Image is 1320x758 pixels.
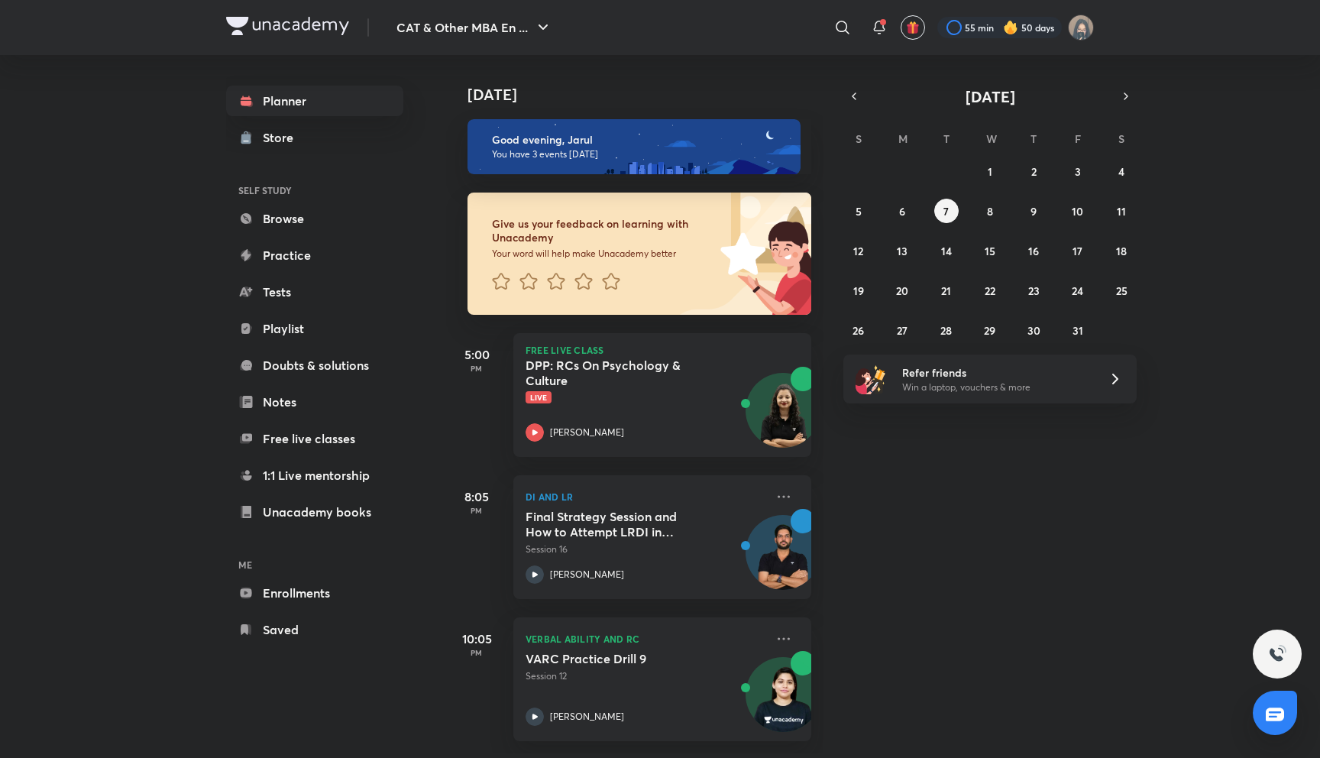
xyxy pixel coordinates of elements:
[492,217,715,245] h6: Give us your feedback on learning with Unacademy
[1021,159,1046,183] button: October 2, 2025
[978,199,1002,223] button: October 8, 2025
[1072,244,1082,258] abbr: October 17, 2025
[941,283,951,298] abbr: October 21, 2025
[897,244,907,258] abbr: October 13, 2025
[226,497,403,527] a: Unacademy books
[446,506,507,515] p: PM
[1109,238,1134,263] button: October 18, 2025
[865,86,1115,107] button: [DATE]
[988,164,992,179] abbr: October 1, 2025
[746,666,820,739] img: Avatar
[1072,204,1083,219] abbr: October 10, 2025
[226,387,403,417] a: Notes
[852,323,864,338] abbr: October 26, 2025
[1116,244,1127,258] abbr: October 18, 2025
[1068,15,1094,40] img: Jarul Jangid
[943,204,949,219] abbr: October 7, 2025
[846,238,871,263] button: October 12, 2025
[492,248,715,260] p: Your word will help make Unacademy better
[1021,318,1046,342] button: October 30, 2025
[550,426,624,439] p: [PERSON_NAME]
[746,523,820,597] img: Avatar
[263,128,302,147] div: Store
[226,17,349,35] img: Company Logo
[446,364,507,373] p: PM
[978,318,1002,342] button: October 29, 2025
[526,391,552,403] span: Live
[1066,238,1090,263] button: October 17, 2025
[526,488,765,506] p: DI and LR
[853,283,864,298] abbr: October 19, 2025
[1030,204,1037,219] abbr: October 9, 2025
[446,648,507,657] p: PM
[890,199,914,223] button: October 6, 2025
[446,345,507,364] h5: 5:00
[226,578,403,608] a: Enrollments
[890,278,914,303] button: October 20, 2025
[966,86,1015,107] span: [DATE]
[526,651,716,666] h5: VARC Practice Drill 9
[1117,204,1126,219] abbr: October 11, 2025
[898,131,907,146] abbr: Monday
[943,131,950,146] abbr: Tuesday
[1066,199,1090,223] button: October 10, 2025
[853,244,863,258] abbr: October 12, 2025
[467,119,801,174] img: evening
[1109,199,1134,223] button: October 11, 2025
[1021,278,1046,303] button: October 23, 2025
[934,318,959,342] button: October 28, 2025
[856,364,886,394] img: referral
[1072,323,1083,338] abbr: October 31, 2025
[899,204,905,219] abbr: October 6, 2025
[984,323,995,338] abbr: October 29, 2025
[550,710,624,724] p: [PERSON_NAME]
[1109,159,1134,183] button: October 4, 2025
[1075,164,1081,179] abbr: October 3, 2025
[978,238,1002,263] button: October 15, 2025
[526,630,765,648] p: Verbal Ability and RC
[226,177,403,203] h6: SELF STUDY
[1118,164,1124,179] abbr: October 4, 2025
[1066,159,1090,183] button: October 3, 2025
[986,131,997,146] abbr: Wednesday
[978,278,1002,303] button: October 22, 2025
[226,423,403,454] a: Free live classes
[902,364,1090,381] h6: Refer friends
[746,381,820,455] img: Avatar
[226,17,349,39] a: Company Logo
[226,122,403,153] a: Store
[985,244,995,258] abbr: October 15, 2025
[985,283,995,298] abbr: October 22, 2025
[1028,244,1039,258] abbr: October 16, 2025
[1021,199,1046,223] button: October 9, 2025
[1118,131,1124,146] abbr: Saturday
[890,318,914,342] button: October 27, 2025
[846,199,871,223] button: October 5, 2025
[856,204,862,219] abbr: October 5, 2025
[934,238,959,263] button: October 14, 2025
[226,313,403,344] a: Playlist
[890,238,914,263] button: October 13, 2025
[901,15,925,40] button: avatar
[446,630,507,648] h5: 10:05
[1030,131,1037,146] abbr: Thursday
[1116,283,1127,298] abbr: October 25, 2025
[978,159,1002,183] button: October 1, 2025
[467,86,827,104] h4: [DATE]
[1109,278,1134,303] button: October 25, 2025
[668,193,811,315] img: feedback_image
[226,86,403,116] a: Planner
[1072,283,1083,298] abbr: October 24, 2025
[902,381,1090,394] p: Win a laptop, vouchers & more
[226,460,403,491] a: 1:1 Live mentorship
[906,21,920,34] img: avatar
[941,244,952,258] abbr: October 14, 2025
[1031,164,1037,179] abbr: October 2, 2025
[526,669,765,683] p: Session 12
[526,358,716,388] h5: DPP: RCs On Psychology & Culture
[492,133,787,147] h6: Good evening, Jarul
[226,203,403,234] a: Browse
[1027,323,1040,338] abbr: October 30, 2025
[226,614,403,645] a: Saved
[226,350,403,381] a: Doubts & solutions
